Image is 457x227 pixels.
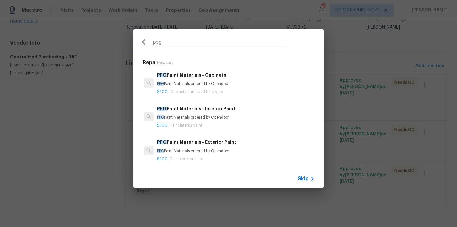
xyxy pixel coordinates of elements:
[170,123,202,127] span: Paint interior paint
[170,90,223,93] span: Cabinets damaged hardware
[170,157,203,161] span: Paint exterior paint
[157,73,167,77] span: PPG
[157,156,315,162] p: |
[157,123,168,127] span: $1.00
[157,139,315,146] h6: Paint Materials - Exterior Paint
[157,89,315,94] p: |
[157,82,164,86] span: PPG
[157,149,164,153] span: PPG
[159,62,173,65] span: 3 Results
[157,107,167,111] span: PPG
[143,59,316,66] h5: Repair
[157,148,315,154] p: Paint Materials ordered by Opendoor
[157,105,315,112] h6: Paint Materials - Interior Paint
[157,72,315,79] h6: Paint Materials - Cabinets
[157,90,168,93] span: $1.00
[157,123,315,128] p: |
[157,115,164,119] span: PPG
[157,81,315,86] p: Paint Materials ordered by Opendoor
[157,115,315,120] p: Paint Materials ordered by Opendoor
[157,157,168,161] span: $1.00
[157,140,167,144] span: PPG
[298,175,308,182] span: Skip
[153,38,288,48] input: Search issues or repairs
